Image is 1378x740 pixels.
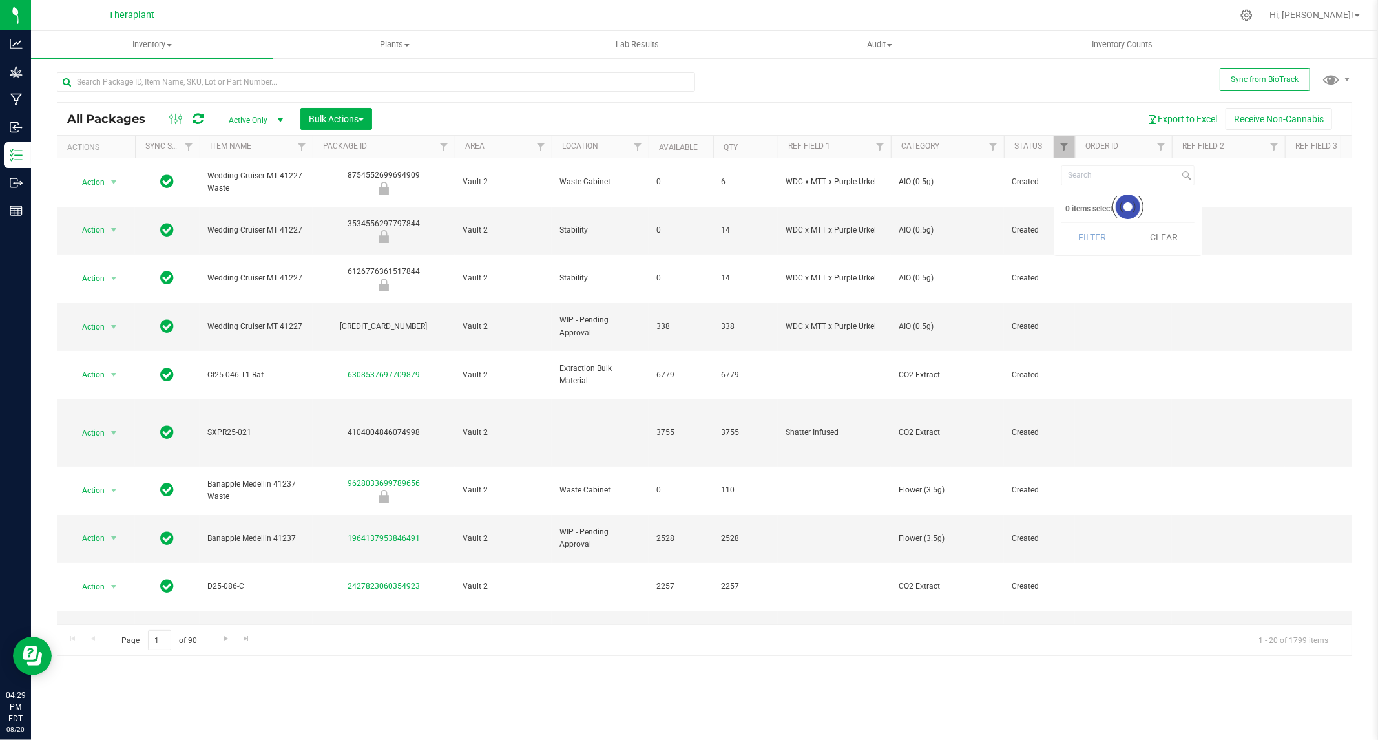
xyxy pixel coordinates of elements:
span: 0 [656,484,705,496]
span: Created [1012,369,1067,381]
span: select [106,424,122,442]
a: Go to the last page [237,630,256,648]
a: Available [659,143,698,152]
span: All Packages [67,112,158,126]
a: 9628033699789656 [348,479,420,488]
a: Filter [530,136,552,158]
span: Wedding Cruiser MT 41227 [207,272,305,284]
inline-svg: Grow [10,65,23,78]
span: select [106,481,122,500]
span: Vault 2 [463,427,544,439]
span: Waste Cabinet [559,176,641,188]
span: 2528 [656,533,705,545]
span: Created [1012,321,1067,333]
button: Sync from BioTrack [1220,68,1310,91]
div: Newly Received [311,490,457,503]
inline-svg: Analytics [10,37,23,50]
span: Vault 2 [463,272,544,284]
span: In Sync [161,173,174,191]
span: Sync from BioTrack [1231,75,1299,84]
a: Sync Status [145,142,195,151]
a: Filter [178,136,200,158]
span: 338 [656,321,705,333]
span: Plants [274,39,515,50]
span: CO2 Extract [899,369,996,381]
span: Vault 2 [463,369,544,381]
span: In Sync [161,577,174,595]
inline-svg: Outbound [10,176,23,189]
span: Created [1012,176,1067,188]
span: WIP - Pending Approval [559,314,641,339]
a: Inventory [31,31,273,58]
span: select [106,366,122,384]
span: Vault 2 [463,224,544,237]
a: Order Id [1085,142,1118,151]
span: Created [1012,224,1067,237]
a: Filter [627,136,649,158]
span: In Sync [161,269,174,287]
span: 6779 [656,369,705,381]
span: Stability [559,224,641,237]
span: 2257 [656,580,705,593]
span: Created [1012,484,1067,496]
span: select [106,270,122,288]
span: 2528 [721,533,770,545]
span: Banapple Medellin 41237 [207,533,305,545]
span: Lab Results [598,39,676,50]
span: Vault 2 [463,484,544,496]
iframe: Resource center [13,637,52,675]
inline-svg: Inbound [10,121,23,134]
a: Package ID [323,142,367,151]
a: Location [562,142,598,151]
a: Filter [1054,136,1075,158]
div: 8754552699694909 [311,169,457,195]
a: Ref Field 2 [1182,142,1224,151]
span: WDC x MTT x Purple Urkel [786,272,883,284]
span: Action [70,221,105,239]
span: 14 [721,272,770,284]
a: Area [465,142,485,151]
span: Action [70,481,105,500]
span: 6 [721,176,770,188]
span: 2257 [721,580,770,593]
a: Audit [758,31,1001,58]
a: Category [901,142,939,151]
span: In Sync [161,423,174,441]
a: Qty [724,143,738,152]
p: 04:29 PM EDT [6,690,25,724]
span: Stability [559,272,641,284]
div: 3534556297797844 [311,218,457,243]
span: CI25-046-T1 Raf [207,369,305,381]
input: Search Package ID, Item Name, SKU, Lot or Part Number... [57,72,695,92]
a: Filter [1264,136,1285,158]
button: Receive Non-Cannabis [1226,108,1332,130]
a: Item Name [210,142,251,151]
span: Action [70,270,105,288]
span: WDC x MTT x Purple Urkel [786,321,883,333]
div: 6126776361517844 [311,266,457,291]
span: SXPR25-021 [207,427,305,439]
span: 6779 [721,369,770,381]
span: select [106,318,122,336]
span: AIO (0.5g) [899,176,996,188]
span: Wedding Cruiser Vape 41225 [207,622,305,647]
span: Action [70,318,105,336]
span: In Sync [161,317,174,335]
a: Filter [1151,136,1172,158]
span: 0 [656,272,705,284]
div: Manage settings [1238,9,1255,21]
a: 1964137953846491 [348,534,420,543]
span: 0 [656,224,705,237]
span: In Sync [161,529,174,547]
span: Extraction Bulk Material [559,363,641,387]
span: Vault 2 [463,580,544,593]
span: 14 [721,224,770,237]
a: Lab Results [516,31,758,58]
span: 0 [656,176,705,188]
span: Vault 2 [463,533,544,545]
span: AIO (0.5g) [899,224,996,237]
div: Newly Received [311,279,457,291]
span: 338 [721,321,770,333]
span: Wedding Cruiser MT 41227 [207,224,305,237]
span: Waste Cabinet [559,484,641,496]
